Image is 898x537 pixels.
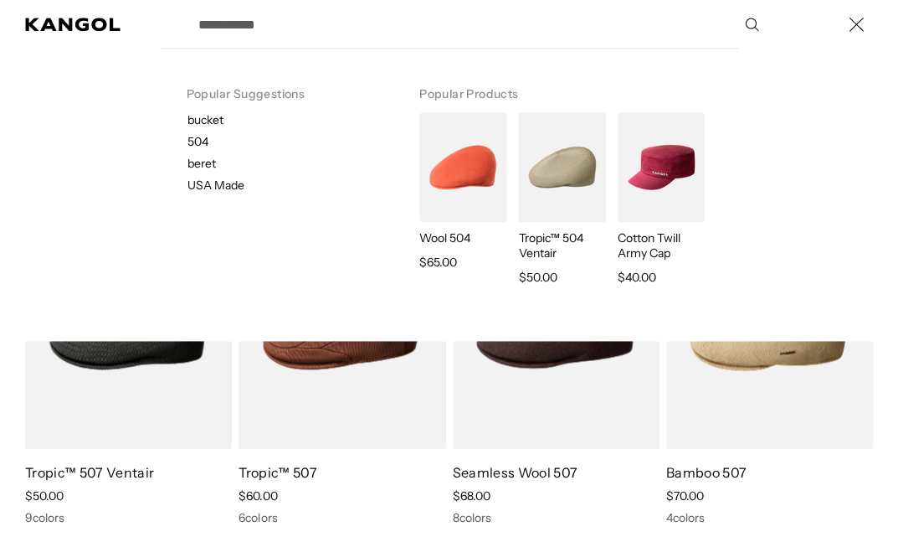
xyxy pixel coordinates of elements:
p: Wool 504 [419,230,506,245]
p: 504 [187,134,393,149]
p: bucket [187,112,393,127]
a: Kangol [25,18,121,31]
img: Cotton Twill Army Cap [618,112,705,222]
span: $40.00 [618,267,656,287]
h3: Popular Products [419,65,711,112]
p: Cotton Twill Army Cap [618,230,705,261]
p: USA Made [187,178,244,193]
a: Cotton Twill Army Cap Cotton Twill Army Cap $40.00 [613,112,705,287]
a: Wool 504 Wool 504 $65.00 [414,112,506,272]
span: $50.00 [518,267,557,287]
a: USA Made [167,178,393,193]
a: Tropic™ 504 Ventair Tropic™ 504 Ventair $50.00 [513,112,605,287]
img: Wool 504 [419,112,506,222]
p: beret [187,156,393,171]
span: $65.00 [419,252,457,272]
button: Close [839,8,873,41]
h3: Popular Suggestions [187,65,366,112]
img: Tropic™ 504 Ventair [518,112,605,222]
p: Tropic™ 504 Ventair [518,230,605,261]
button: Search here [744,17,759,32]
